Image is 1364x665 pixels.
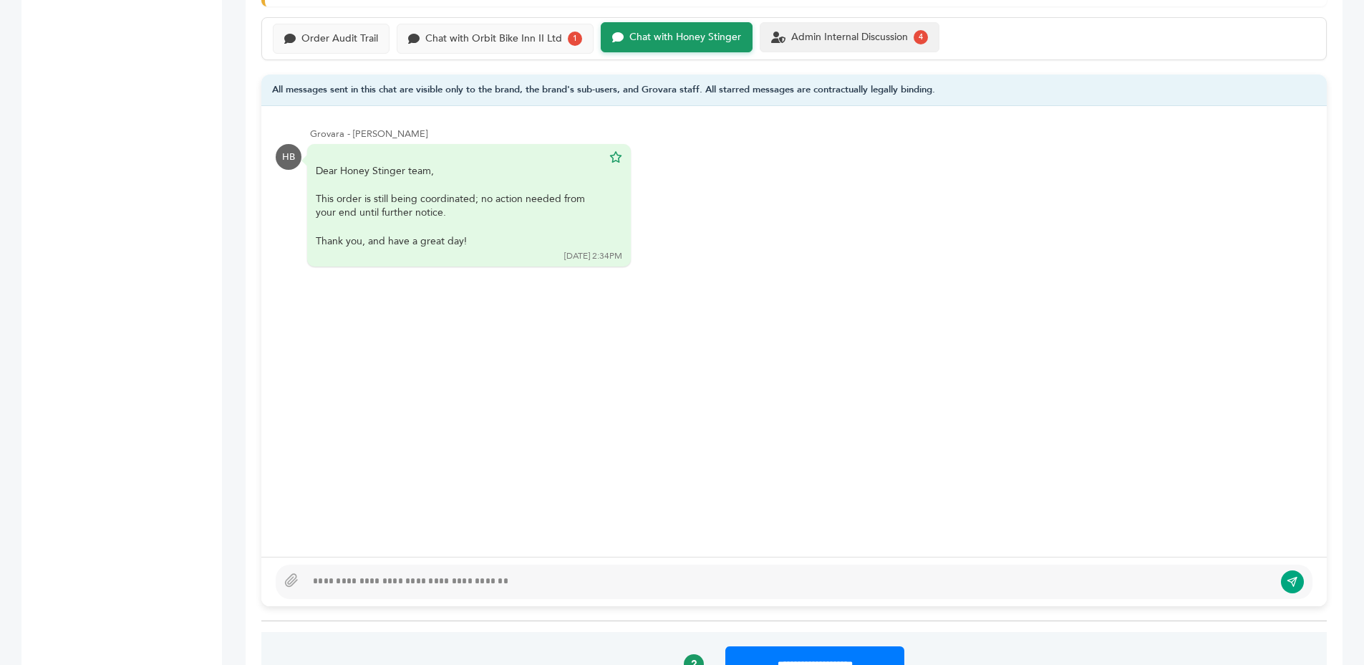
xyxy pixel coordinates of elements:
div: Dear Honey Stinger team, [316,164,602,249]
div: Grovara - [PERSON_NAME] [310,128,1312,140]
div: HB [276,144,301,170]
div: Admin Internal Discussion [791,32,908,44]
div: 4 [914,30,928,44]
div: Thank you, and have a great day! [316,234,602,249]
div: Chat with Orbit Bike Inn II Ltd [425,33,562,45]
div: Chat with Honey Stinger [629,32,741,44]
div: 1 [568,32,582,46]
div: All messages sent in this chat are visible only to the brand, the brand's sub-users, and Grovara ... [261,75,1327,107]
div: [DATE] 2:34PM [564,250,622,262]
div: This order is still being coordinated; no action needed from your end until further notice. [316,192,602,220]
div: Order Audit Trail [301,33,378,45]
